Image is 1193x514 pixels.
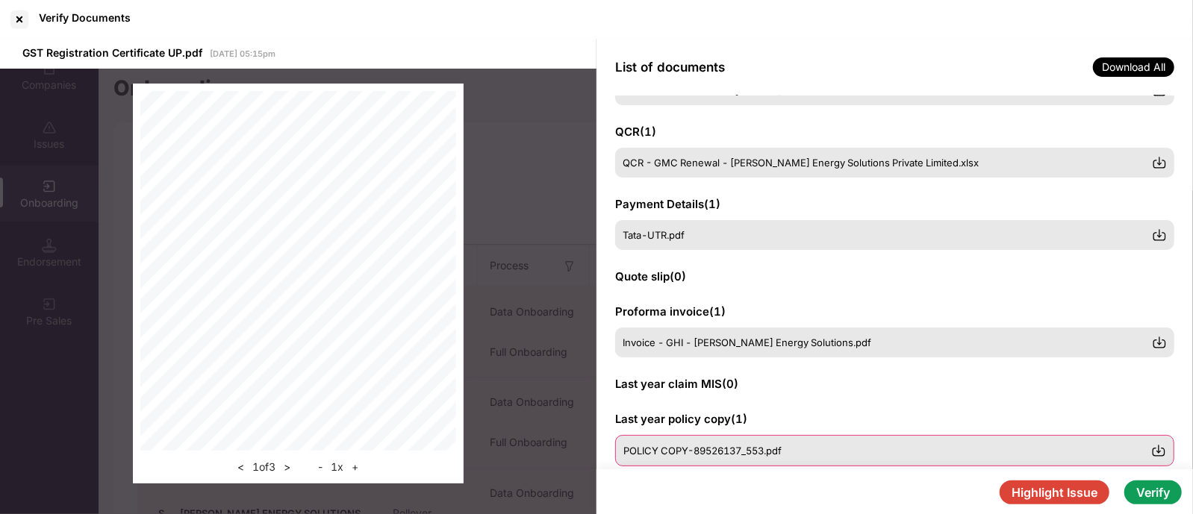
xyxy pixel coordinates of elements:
span: Proforma invoice ( 1 ) [615,304,726,319]
div: 1 of 3 [233,458,295,476]
span: GST Registration Certificate UP.pdf [22,46,202,59]
span: List of documents [615,60,725,75]
span: Last year claim MIS ( 0 ) [615,377,738,391]
span: QCR ( 1 ) [615,125,656,139]
button: > [279,458,295,476]
button: Verify [1124,480,1182,504]
div: Verify Documents [39,11,131,24]
button: - [314,458,327,476]
img: svg+xml;base64,PHN2ZyBpZD0iRG93bmxvYWQtMzJ4MzIiIHhtbG5zPSJodHRwOi8vd3d3LnczLm9yZy8yMDAwL3N2ZyIgd2... [1151,443,1166,458]
button: < [233,458,249,476]
button: Highlight Issue [1000,480,1109,504]
span: Quote slip ( 0 ) [615,269,686,283]
div: 1 x [314,458,363,476]
span: Download All [1093,57,1174,77]
img: svg+xml;base64,PHN2ZyBpZD0iRG93bmxvYWQtMzJ4MzIiIHhtbG5zPSJodHRwOi8vd3d3LnczLm9yZy8yMDAwL3N2ZyIgd2... [1152,335,1167,350]
img: svg+xml;base64,PHN2ZyBpZD0iRG93bmxvYWQtMzJ4MzIiIHhtbG5zPSJodHRwOi8vd3d3LnczLm9yZy8yMDAwL3N2ZyIgd2... [1152,155,1167,170]
img: svg+xml;base64,PHN2ZyBpZD0iRG93bmxvYWQtMzJ4MzIiIHhtbG5zPSJodHRwOi8vd3d3LnczLm9yZy8yMDAwL3N2ZyIgd2... [1152,228,1167,242]
span: Payment Details ( 1 ) [615,197,720,211]
span: Last year policy copy ( 1 ) [615,412,747,426]
span: QCR - GMC Renewal - [PERSON_NAME] Energy Solutions Private Limited.xlsx [623,157,979,169]
span: Invoice - GHI - [PERSON_NAME] Energy Solutions.pdf [623,336,871,348]
span: [DATE] 05:15pm [210,48,275,59]
button: + [347,458,363,476]
span: POLICY COPY-89526137_553.pdf [623,445,782,457]
span: Tata-UTR.pdf [623,229,685,241]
